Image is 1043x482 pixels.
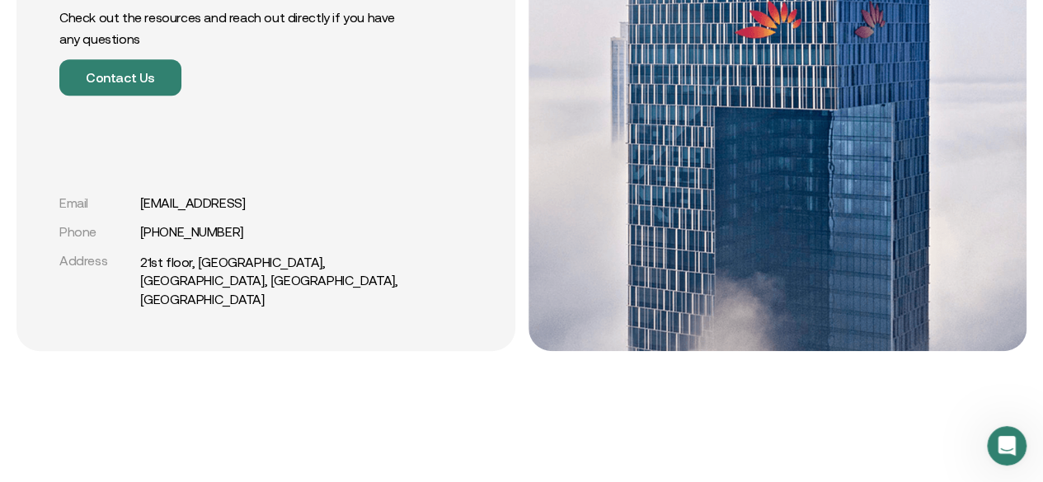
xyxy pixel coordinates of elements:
p: Check out the resources and reach out directly if you have any questions [59,7,416,49]
a: 21st floor, [GEOGRAPHIC_DATA], [GEOGRAPHIC_DATA], [GEOGRAPHIC_DATA], [GEOGRAPHIC_DATA] [140,253,416,308]
a: [EMAIL_ADDRESS] [140,195,246,211]
iframe: Intercom live chat [987,426,1027,466]
button: Contact Us [59,59,181,96]
div: Phone [59,224,134,240]
div: Address [59,253,134,269]
a: [PHONE_NUMBER] [140,224,243,240]
div: Email [59,195,134,211]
